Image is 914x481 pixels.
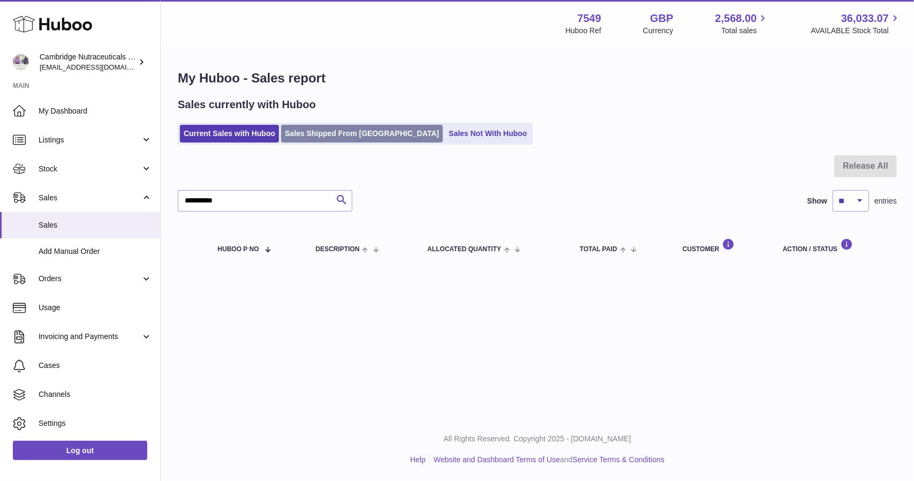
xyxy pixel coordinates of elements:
div: Huboo Ref [565,26,601,36]
p: All Rights Reserved. Copyright 2025 - [DOMAIN_NAME] [169,434,905,444]
a: Service Terms & Conditions [572,455,664,464]
span: 36,033.07 [841,11,889,26]
span: [EMAIL_ADDRESS][DOMAIN_NAME] [40,63,157,71]
label: Show [807,196,827,206]
div: Cambridge Nutraceuticals Ltd [40,52,136,72]
a: Log out [13,441,147,460]
span: Add Manual Order [39,246,152,257]
a: Website and Dashboard Terms of Use [434,455,560,464]
li: and [430,455,664,465]
span: Invoicing and Payments [39,332,141,342]
span: entries [874,196,897,206]
a: Current Sales with Huboo [180,125,279,142]
span: Settings [39,418,152,429]
span: Usage [39,303,152,313]
div: Customer [683,238,761,253]
a: Help [410,455,426,464]
span: Description [315,246,359,253]
span: Sales [39,220,152,230]
span: My Dashboard [39,106,152,116]
a: 36,033.07 AVAILABLE Stock Total [811,11,901,36]
span: Channels [39,389,152,400]
span: 2,568.00 [715,11,757,26]
h1: My Huboo - Sales report [178,70,897,87]
span: Total paid [580,246,617,253]
strong: GBP [650,11,673,26]
span: Huboo P no [217,246,259,253]
a: Sales Not With Huboo [445,125,531,142]
span: AVAILABLE Stock Total [811,26,901,36]
div: Action / Status [783,238,886,253]
span: Cases [39,360,152,371]
span: Listings [39,135,141,145]
span: Sales [39,193,141,203]
span: Orders [39,274,141,284]
img: qvc@camnutra.com [13,54,29,70]
span: Stock [39,164,141,174]
a: 2,568.00 Total sales [715,11,769,36]
span: Total sales [721,26,769,36]
a: Sales Shipped From [GEOGRAPHIC_DATA] [281,125,443,142]
h2: Sales currently with Huboo [178,97,316,112]
div: Currency [643,26,674,36]
span: ALLOCATED Quantity [427,246,501,253]
strong: 7549 [577,11,601,26]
